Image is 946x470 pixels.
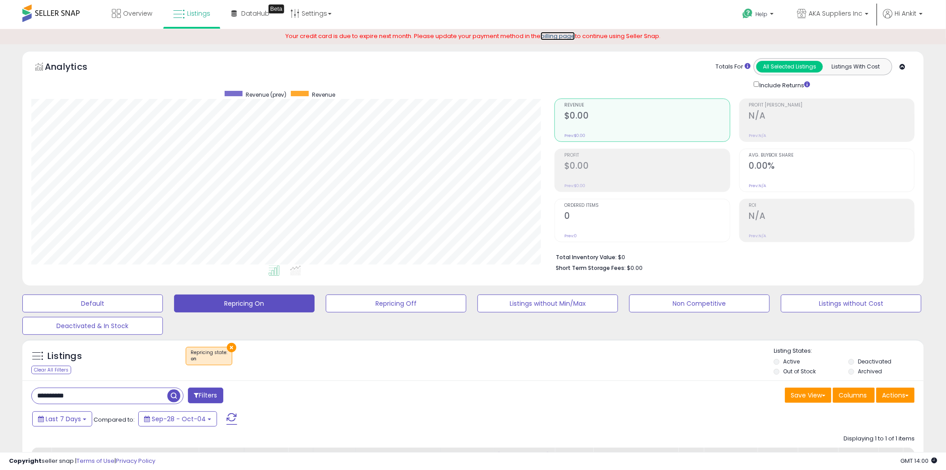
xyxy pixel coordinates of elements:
button: All Selected Listings [756,61,823,73]
b: Short Term Storage Fees: [556,264,626,272]
span: Sep-28 - Oct-04 [152,414,206,423]
i: Get Help [742,8,753,19]
div: Tooltip anchor [268,4,284,13]
div: Clear All Filters [31,366,71,374]
div: seller snap | | [9,457,155,466]
span: Repricing state : [191,349,227,363]
div: Repricing [202,451,240,461]
span: Avg. Buybox Share [749,153,915,158]
strong: Copyright [9,457,42,465]
span: AKA Suppliers Inc [809,9,862,18]
label: Out of Stock [783,367,816,375]
h2: N/A [749,211,915,223]
div: Fulfillment Cost [317,451,351,470]
div: BB Share 24h. [761,451,794,470]
div: Cost [292,451,309,461]
small: Prev: N/A [749,233,767,239]
span: DataHub [241,9,269,18]
button: Non Competitive [629,295,770,312]
div: on [191,356,227,362]
span: Hi Ankit [895,9,916,18]
div: Num of Comp. [801,451,834,470]
span: Listings [187,9,210,18]
b: Total Inventory Value: [556,253,617,261]
div: Fulfillment [248,451,284,461]
small: Prev: N/A [749,133,767,138]
div: Totals For [716,63,750,71]
button: Sep-28 - Oct-04 [138,411,217,427]
h2: 0 [564,211,730,223]
button: Deactivated & In Stock [22,317,163,335]
h2: $0.00 [564,111,730,123]
button: Last 7 Days [32,411,92,427]
small: Prev: $0.00 [564,183,585,188]
div: Ordered Items [907,451,939,470]
label: Active [783,358,800,365]
button: Actions [876,388,915,403]
h5: Analytics [45,60,105,75]
span: Last 7 Days [46,414,81,423]
span: Profit [564,153,730,158]
button: Default [22,295,163,312]
span: Your credit card is due to expire next month. Please update your payment method in the to continu... [286,32,660,40]
button: × [227,343,236,352]
h2: $0.00 [564,161,730,173]
h5: Listings [47,350,82,363]
div: Displaying 1 to 1 of 1 items [844,435,915,443]
span: $0.00 [627,264,643,272]
a: Terms of Use [77,457,115,465]
div: Listed Price [597,451,674,461]
button: Listings With Cost [822,61,889,73]
p: Listing States: [774,347,924,355]
label: Deactivated [858,358,891,365]
button: Listings without Min/Max [477,295,618,312]
button: Listings without Cost [781,295,921,312]
a: Hi Ankit [883,9,923,29]
div: Total Rev. [842,451,874,470]
div: Include Returns [747,80,821,90]
div: Title [55,451,195,461]
div: Ship Price [682,451,700,470]
div: Min Price [444,451,490,461]
span: Columns [839,391,867,400]
a: billing page [541,32,575,40]
span: Overview [123,9,152,18]
button: Filters [188,388,223,403]
li: $0 [556,251,908,262]
button: Save View [785,388,831,403]
label: Archived [858,367,882,375]
small: Prev: 0 [564,233,577,239]
div: Current Buybox Price [707,451,754,470]
span: Revenue [564,103,730,108]
span: Help [755,10,767,18]
button: Columns [833,388,875,403]
div: Amazon Fees [359,451,436,461]
div: Fulfillable Quantity [558,451,589,470]
a: Privacy Policy [116,457,155,465]
span: Profit [PERSON_NAME] [749,103,915,108]
span: Ordered Items [564,203,730,208]
div: [PERSON_NAME] [498,451,551,461]
a: Help [735,1,783,29]
small: Prev: N/A [749,183,767,188]
button: Repricing On [174,295,315,312]
h2: 0.00% [749,161,915,173]
span: Revenue (prev) [246,91,286,98]
span: Revenue [312,91,335,98]
small: Prev: $0.00 [564,133,585,138]
span: Compared to: [94,415,135,424]
span: ROI [749,203,915,208]
button: Repricing Off [326,295,466,312]
h2: N/A [749,111,915,123]
span: 2025-10-12 14:00 GMT [900,457,937,465]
